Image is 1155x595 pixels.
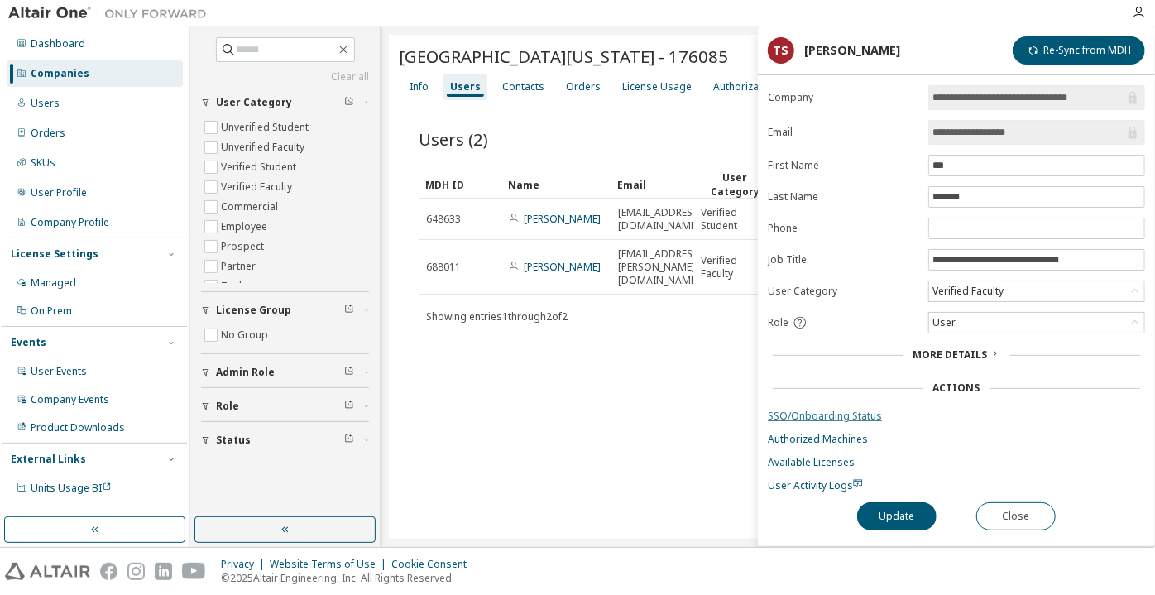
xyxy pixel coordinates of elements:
[768,159,918,172] label: First Name
[768,222,918,235] label: Phone
[31,127,65,140] div: Orders
[11,247,98,261] div: License Settings
[221,137,308,157] label: Unverified Faculty
[508,171,604,198] div: Name
[930,282,1006,300] div: Verified Faculty
[976,502,1056,530] button: Close
[5,563,90,580] img: altair_logo.svg
[929,281,1144,301] div: Verified Faculty
[701,206,769,233] span: Verified Student
[100,563,117,580] img: facebook.svg
[221,118,312,137] label: Unverified Student
[1013,36,1145,65] button: Re-Sync from MDH
[622,80,692,94] div: License Usage
[344,366,354,379] span: Clear filter
[221,177,295,197] label: Verified Faculty
[201,70,369,84] a: Clear all
[701,254,769,281] span: Verified Faculty
[524,212,601,226] a: [PERSON_NAME]
[344,434,354,447] span: Clear filter
[11,453,86,466] div: External Links
[700,170,769,199] div: User Category
[618,206,702,233] span: [EMAIL_ADDRESS][DOMAIN_NAME]
[768,410,1145,423] a: SSO/Onboarding Status
[221,257,259,276] label: Partner
[216,434,251,447] span: Status
[31,186,87,199] div: User Profile
[768,456,1145,469] a: Available Licenses
[155,563,172,580] img: linkedin.svg
[31,365,87,378] div: User Events
[31,393,109,406] div: Company Events
[31,37,85,50] div: Dashboard
[221,558,270,571] div: Privacy
[933,381,980,395] div: Actions
[31,156,55,170] div: SKUs
[566,80,601,94] div: Orders
[399,45,728,68] span: [GEOGRAPHIC_DATA][US_STATE] - 176085
[713,80,783,94] div: Authorizations
[929,313,1144,333] div: User
[221,217,271,237] label: Employee
[11,336,46,349] div: Events
[31,421,125,434] div: Product Downloads
[344,96,354,109] span: Clear filter
[8,5,215,22] img: Altair One
[768,91,918,104] label: Company
[216,366,275,379] span: Admin Role
[216,96,292,109] span: User Category
[221,197,281,217] label: Commercial
[31,305,72,318] div: On Prem
[344,304,354,317] span: Clear filter
[270,558,391,571] div: Website Terms of Use
[768,433,1145,446] a: Authorized Machines
[31,67,89,80] div: Companies
[617,171,687,198] div: Email
[201,292,369,329] button: License Group
[201,354,369,391] button: Admin Role
[391,558,477,571] div: Cookie Consent
[216,304,291,317] span: License Group
[31,276,76,290] div: Managed
[450,80,481,94] div: Users
[618,247,702,287] span: [EMAIL_ADDRESS][PERSON_NAME][DOMAIN_NAME]
[930,314,958,332] div: User
[768,316,788,329] span: Role
[426,261,461,274] span: 688011
[419,127,488,151] span: Users (2)
[768,126,918,139] label: Email
[221,157,300,177] label: Verified Student
[127,563,145,580] img: instagram.svg
[201,388,369,425] button: Role
[913,348,988,362] span: More Details
[216,400,239,413] span: Role
[768,285,918,298] label: User Category
[426,309,568,324] span: Showing entries 1 through 2 of 2
[502,80,544,94] div: Contacts
[221,276,245,296] label: Trial
[344,400,354,413] span: Clear filter
[221,571,477,585] p: © 2025 Altair Engineering, Inc. All Rights Reserved.
[426,213,461,226] span: 648633
[31,216,109,229] div: Company Profile
[31,481,112,495] span: Units Usage BI
[524,260,601,274] a: [PERSON_NAME]
[768,478,863,492] span: User Activity Logs
[201,422,369,458] button: Status
[410,80,429,94] div: Info
[857,502,937,530] button: Update
[768,37,794,64] div: TS
[31,97,60,110] div: Users
[221,325,271,345] label: No Group
[768,190,918,204] label: Last Name
[768,253,918,266] label: Job Title
[221,237,267,257] label: Prospect
[182,563,206,580] img: youtube.svg
[804,44,900,57] div: [PERSON_NAME]
[201,84,369,121] button: User Category
[425,171,495,198] div: MDH ID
